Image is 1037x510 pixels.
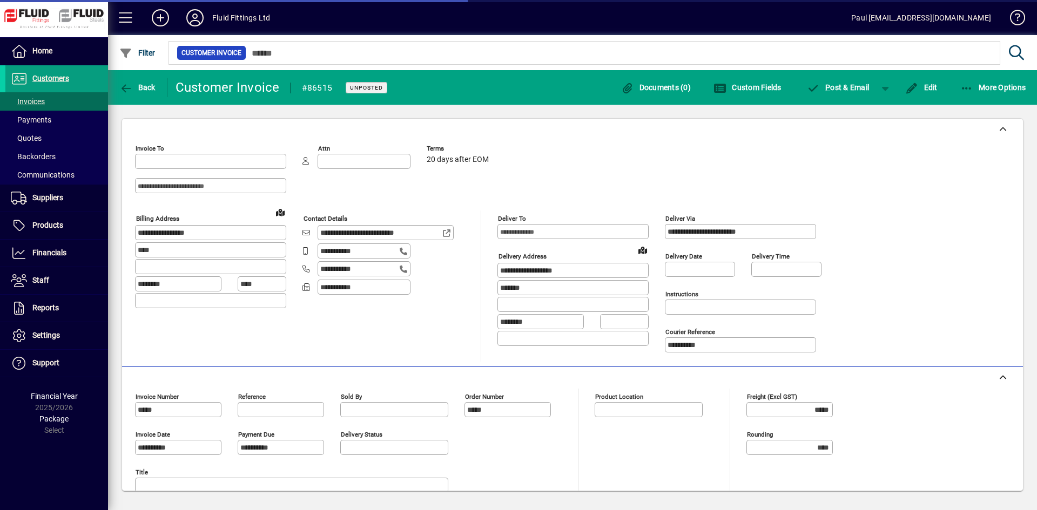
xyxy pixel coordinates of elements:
button: Custom Fields [711,78,784,97]
span: Unposted [350,84,383,91]
button: Back [117,78,158,97]
mat-label: Attn [318,145,330,152]
mat-label: Product location [595,393,643,400]
mat-label: Payment due [238,431,274,438]
span: Customer Invoice [181,47,241,58]
button: Post & Email [802,78,875,97]
span: Reports [32,303,59,312]
span: P [825,83,830,92]
span: Documents (0) [621,83,691,92]
span: Terms [427,145,491,152]
mat-label: Courier Reference [665,328,715,336]
mat-label: Deliver via [665,215,695,222]
div: Fluid Fittings Ltd [212,9,270,26]
mat-label: Sold by [341,393,362,400]
button: Documents (0) [618,78,693,97]
span: Financial Year [31,392,78,400]
a: View on map [272,203,289,221]
span: Invoices [11,97,45,106]
span: Settings [32,331,60,339]
span: Communications [11,171,75,179]
mat-label: Delivery status [341,431,382,438]
span: 20 days after EOM [427,155,489,164]
a: Communications [5,166,108,184]
a: Settings [5,322,108,349]
a: Invoices [5,92,108,111]
mat-label: Reference [238,393,266,400]
button: Add [143,8,178,28]
mat-label: Delivery time [752,253,790,260]
a: Suppliers [5,185,108,212]
span: Customers [32,74,69,83]
mat-label: Deliver To [498,215,526,222]
span: Edit [905,83,938,92]
span: Financials [32,248,66,257]
a: Reports [5,295,108,322]
mat-label: Order number [465,393,504,400]
mat-label: Rounding [747,431,773,438]
div: #86515 [302,79,333,97]
button: More Options [958,78,1029,97]
span: Home [32,46,52,55]
a: Support [5,350,108,377]
a: Staff [5,267,108,294]
mat-label: Freight (excl GST) [747,393,797,400]
mat-label: Instructions [665,290,698,298]
span: Staff [32,276,49,284]
span: Support [32,358,59,367]
a: Quotes [5,129,108,147]
span: Quotes [11,134,42,142]
mat-label: Invoice date [136,431,170,438]
span: Package [39,414,69,423]
span: Suppliers [32,193,63,202]
button: Filter [117,43,158,63]
span: Back [119,83,156,92]
div: Customer Invoice [176,79,280,96]
a: View on map [634,241,651,259]
a: Knowledge Base [1002,2,1023,37]
mat-label: Invoice number [136,393,179,400]
button: Edit [903,78,940,97]
a: Backorders [5,147,108,166]
span: Backorders [11,152,56,161]
span: Filter [119,49,156,57]
a: Products [5,212,108,239]
div: Paul [EMAIL_ADDRESS][DOMAIN_NAME] [851,9,991,26]
app-page-header-button: Back [108,78,167,97]
mat-label: Invoice To [136,145,164,152]
span: Custom Fields [713,83,782,92]
a: Payments [5,111,108,129]
mat-label: Title [136,468,148,476]
span: Payments [11,115,51,124]
span: More Options [960,83,1026,92]
mat-label: Delivery date [665,253,702,260]
a: Financials [5,240,108,267]
button: Profile [178,8,212,28]
a: Home [5,38,108,65]
span: ost & Email [807,83,870,92]
span: Products [32,221,63,229]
